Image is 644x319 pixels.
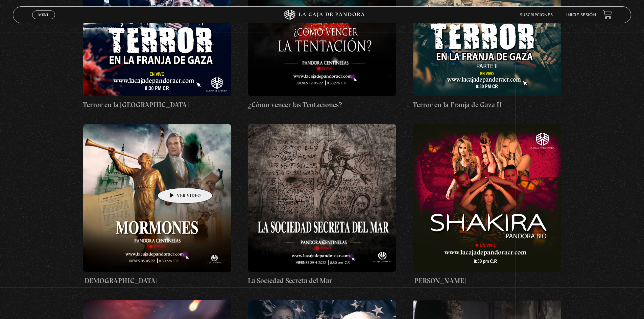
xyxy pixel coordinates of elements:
[248,275,396,286] h4: La Sociedad Secreta del Mar
[83,124,231,286] a: [DEMOGRAPHIC_DATA]
[83,275,231,286] h4: [DEMOGRAPHIC_DATA]
[248,100,396,110] h4: ¿Cómo vencer las Tentaciones?
[83,100,231,110] h4: Terror en la [GEOGRAPHIC_DATA]
[36,19,52,23] span: Cerrar
[248,124,396,286] a: La Sociedad Secreta del Mar
[603,10,612,19] a: View your shopping cart
[413,100,561,110] h4: Terror en la Franja de Gaza II
[520,13,553,17] a: Suscripciones
[566,13,596,17] a: Inicie sesión
[413,275,561,286] h4: [PERSON_NAME]
[413,124,561,286] a: [PERSON_NAME]
[38,13,49,17] span: Menu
